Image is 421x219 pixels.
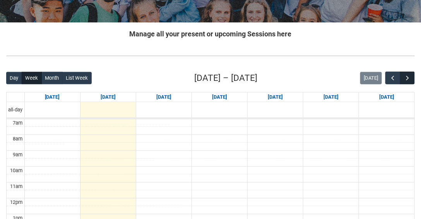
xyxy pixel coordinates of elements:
div: 7am [12,119,24,127]
div: 10am [9,167,24,175]
span: all-day [7,106,24,114]
a: Go to September 9, 2025 [155,92,173,102]
button: Previous Week [385,72,400,84]
img: REDU_GREY_LINE [6,52,415,59]
button: List Week [62,72,92,84]
div: 8am [12,135,24,143]
a: Go to September 12, 2025 [322,92,340,102]
a: Go to September 13, 2025 [378,92,396,102]
button: [DATE] [360,72,382,84]
div: 12pm [9,198,24,206]
h2: Manage all your present or upcoming Sessions here [6,29,415,39]
a: Go to September 8, 2025 [99,92,117,102]
button: Month [41,72,63,84]
div: 11am [9,183,24,190]
div: 9am [12,151,24,159]
a: Go to September 10, 2025 [210,92,229,102]
h2: [DATE] – [DATE] [194,72,257,85]
a: Go to September 7, 2025 [43,92,62,102]
a: Go to September 11, 2025 [266,92,284,102]
button: Day [6,72,22,84]
button: Next Week [400,72,415,84]
button: Week [22,72,42,84]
